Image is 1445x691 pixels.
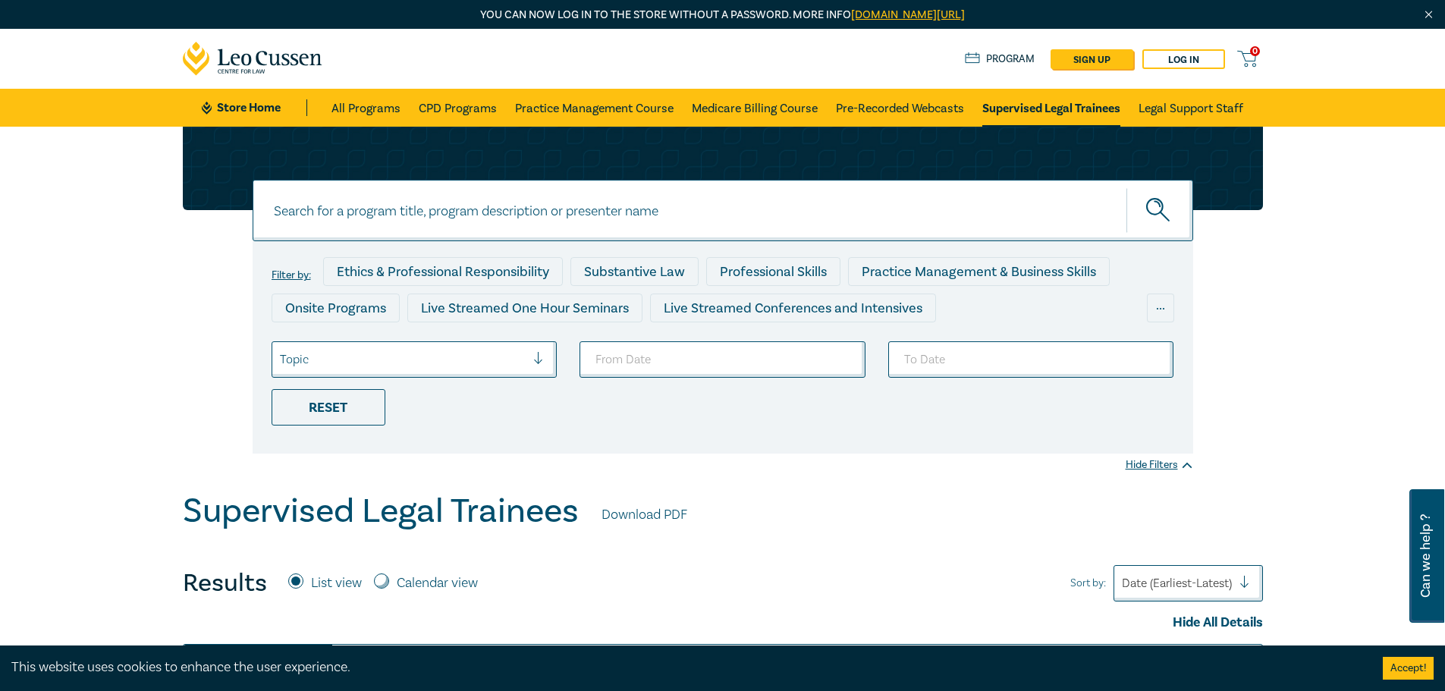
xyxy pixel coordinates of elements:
p: You can now log in to the store without a password. More info [183,7,1263,24]
button: Accept cookies [1383,657,1434,680]
a: All Programs [331,89,401,127]
div: Live Streamed Practical Workshops [272,330,512,359]
a: [DOMAIN_NAME][URL] [851,8,965,22]
div: Pre-Recorded Webcasts [520,330,694,359]
a: Legal Support Staff [1139,89,1243,127]
div: Hide All Details [183,613,1263,633]
a: Log in [1142,49,1225,69]
a: Store Home [202,99,307,116]
a: Practice Management Course [515,89,674,127]
input: select [280,351,283,368]
div: ... [1147,294,1174,322]
span: Sort by: [1070,575,1106,592]
a: Download PDF [602,505,687,525]
input: From Date [580,341,865,378]
div: Reset [272,389,385,426]
input: Sort by [1122,575,1125,592]
input: To Date [888,341,1174,378]
div: Substantive Law [570,257,699,286]
div: Professional Skills [706,257,840,286]
div: Hide Filters [1126,457,1193,473]
span: 0 [1250,46,1260,56]
span: Can we help ? [1418,498,1433,614]
label: Calendar view [397,573,478,593]
div: This website uses cookies to enhance the user experience. [11,658,1360,677]
div: Practice Management & Business Skills [848,257,1110,286]
div: National Programs [875,330,1015,359]
label: List view [311,573,362,593]
h4: Results [183,568,267,598]
label: Filter by: [272,269,311,281]
a: Medicare Billing Course [692,89,818,127]
h1: Supervised Legal Trainees [183,492,579,531]
a: CPD Programs [419,89,497,127]
div: Live Streamed One Hour Seminars [407,294,642,322]
div: Ethics & Professional Responsibility [323,257,563,286]
a: Supervised Legal Trainees [982,89,1120,127]
input: Search for a program title, program description or presenter name [253,180,1193,241]
a: Program [965,51,1035,68]
img: Close [1422,8,1435,21]
div: Onsite Programs [272,294,400,322]
a: Pre-Recorded Webcasts [836,89,964,127]
div: 10 CPD Point Packages [702,330,868,359]
a: sign up [1051,49,1133,69]
div: Live Streamed Conferences and Intensives [650,294,936,322]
